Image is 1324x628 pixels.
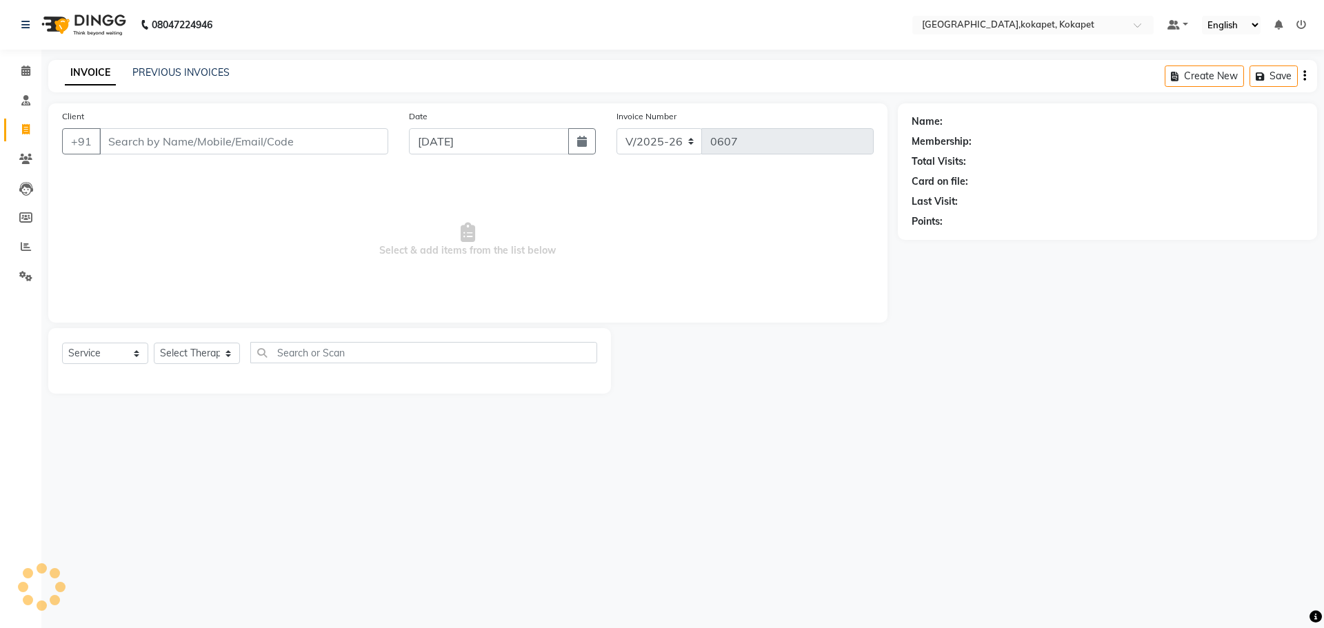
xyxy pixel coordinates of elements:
[99,128,388,154] input: Search by Name/Mobile/Email/Code
[250,342,597,363] input: Search or Scan
[912,214,943,229] div: Points:
[409,110,428,123] label: Date
[912,194,958,209] div: Last Visit:
[912,134,972,149] div: Membership:
[62,110,84,123] label: Client
[912,114,943,129] div: Name:
[912,154,966,169] div: Total Visits:
[1165,65,1244,87] button: Create New
[152,6,212,44] b: 08047224946
[62,128,101,154] button: +91
[65,61,116,85] a: INVOICE
[62,171,874,309] span: Select & add items from the list below
[912,174,968,189] div: Card on file:
[1250,65,1298,87] button: Save
[35,6,130,44] img: logo
[132,66,230,79] a: PREVIOUS INVOICES
[616,110,676,123] label: Invoice Number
